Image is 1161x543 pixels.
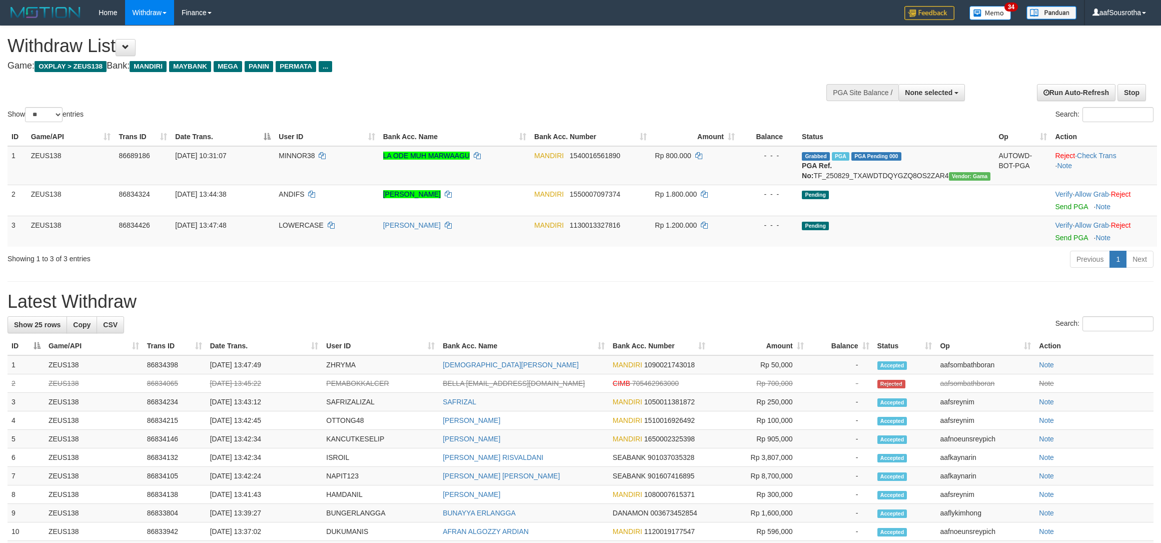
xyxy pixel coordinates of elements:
[383,152,470,160] a: LA ODE MUH MARWAAGU
[709,374,808,393] td: Rp 700,000
[655,190,697,198] span: Rp 1.800.000
[1082,107,1153,122] input: Search:
[709,355,808,374] td: Rp 50,000
[877,528,907,536] span: Accepted
[1051,185,1157,216] td: · ·
[14,321,61,329] span: Show 25 rows
[530,128,651,146] th: Bank Acc. Number: activate to sort column ascending
[613,398,642,406] span: MANDIRI
[808,504,873,522] td: -
[808,337,873,355] th: Balance: activate to sort column ascending
[877,380,905,388] span: Rejected
[206,504,323,522] td: [DATE] 13:39:27
[877,361,907,370] span: Accepted
[877,435,907,444] span: Accepted
[1057,162,1072,170] a: Note
[443,361,579,369] a: [DEMOGRAPHIC_DATA][PERSON_NAME]
[1070,251,1110,268] a: Previous
[1074,190,1108,198] a: Allow Grab
[802,222,829,230] span: Pending
[143,374,206,393] td: 86834065
[651,128,739,146] th: Amount: activate to sort column ascending
[1055,221,1072,229] a: Verify
[8,216,27,247] td: 3
[1095,203,1110,211] a: Note
[877,398,907,407] span: Accepted
[994,128,1051,146] th: Op: activate to sort column ascending
[45,374,143,393] td: ZEUS138
[709,430,808,448] td: Rp 905,000
[97,316,124,333] a: CSV
[443,490,500,498] a: [PERSON_NAME]
[1037,84,1115,101] a: Run Auto-Refresh
[27,216,115,247] td: ZEUS138
[8,146,27,185] td: 1
[709,393,808,411] td: Rp 250,000
[175,152,226,160] span: [DATE] 10:31:07
[119,190,150,198] span: 86834324
[45,504,143,522] td: ZEUS138
[534,221,564,229] span: MANDIRI
[936,448,1035,467] td: aafkaynarin
[379,128,530,146] th: Bank Acc. Name: activate to sort column ascending
[1074,221,1108,229] a: Allow Grab
[1039,509,1054,517] a: Note
[936,411,1035,430] td: aafsreynim
[27,185,115,216] td: ZEUS138
[1026,6,1076,20] img: panduan.png
[1004,3,1018,12] span: 34
[443,472,560,480] a: [PERSON_NAME] [PERSON_NAME]
[709,411,808,430] td: Rp 100,000
[45,393,143,411] td: ZEUS138
[1039,472,1054,480] a: Note
[936,374,1035,393] td: aafsombathboran
[206,393,323,411] td: [DATE] 13:43:12
[1126,251,1153,268] a: Next
[276,61,316,72] span: PERMATA
[936,355,1035,374] td: aafsombathboran
[130,61,167,72] span: MANDIRI
[206,374,323,393] td: [DATE] 13:45:22
[655,221,697,229] span: Rp 1.200.000
[443,453,543,461] a: [PERSON_NAME] RISVALDANI
[808,485,873,504] td: -
[1039,453,1054,461] a: Note
[8,448,45,467] td: 6
[802,162,832,180] b: PGA Ref. No:
[1082,316,1153,331] input: Search:
[1039,435,1054,443] a: Note
[743,220,794,230] div: - - -
[214,61,242,72] span: MEGA
[8,485,45,504] td: 8
[206,355,323,374] td: [DATE] 13:47:49
[613,527,642,535] span: MANDIRI
[245,61,273,72] span: PANIN
[709,467,808,485] td: Rp 8,700,000
[644,435,695,443] span: Copy 1650002325398 to clipboard
[969,6,1011,20] img: Button%20Memo.svg
[648,472,694,480] span: Copy 901607416895 to clipboard
[1055,203,1087,211] a: Send PGA
[613,416,642,424] span: MANDIRI
[949,172,991,181] span: Vendor URL: https://trx31.1velocity.biz
[644,361,695,369] span: Copy 1090021743018 to clipboard
[808,430,873,448] td: -
[1111,190,1131,198] a: Reject
[143,522,206,541] td: 86833942
[1039,398,1054,406] a: Note
[739,128,798,146] th: Balance
[1039,416,1054,424] a: Note
[808,393,873,411] td: -
[322,522,439,541] td: DUKUMANIS
[45,337,143,355] th: Game/API: activate to sort column ascending
[644,398,695,406] span: Copy 1050011381872 to clipboard
[8,185,27,216] td: 2
[383,190,441,198] a: [PERSON_NAME]
[1055,152,1075,160] a: Reject
[8,337,45,355] th: ID: activate to sort column descending
[27,146,115,185] td: ZEUS138
[8,316,67,333] a: Show 25 rows
[322,393,439,411] td: SAFRIZALIZAL
[279,221,323,229] span: LOWERCASE
[45,522,143,541] td: ZEUS138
